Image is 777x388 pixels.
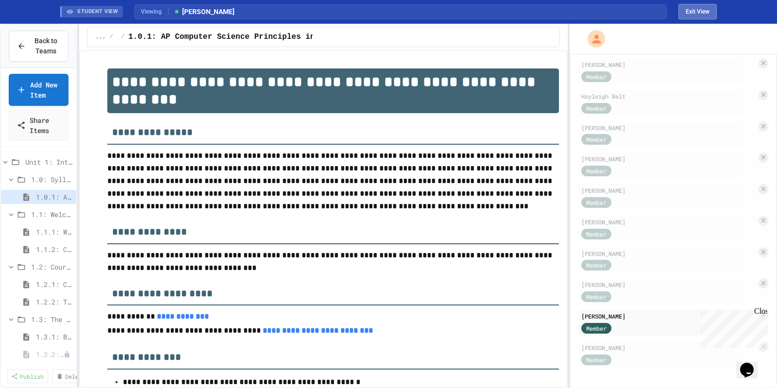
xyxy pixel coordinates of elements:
span: Member [586,261,607,270]
span: Member [586,104,607,113]
span: 1.2.2: The AP Exam [36,297,72,307]
iframe: chat widget [736,349,767,378]
span: Member [586,355,607,364]
div: [PERSON_NAME] [581,280,757,289]
a: Share Items [9,110,68,141]
button: Exit student view [678,4,717,19]
span: STUDENT VIEW [77,8,118,16]
div: Chat with us now!Close [4,4,67,62]
span: 1.3.2: Big Idea 2 - Data [36,349,64,359]
span: 1.0: Syllabus [31,174,72,185]
button: Back to Teams [9,31,68,62]
div: [PERSON_NAME] [581,123,757,132]
a: Add New Item [9,74,68,106]
div: [PERSON_NAME] [581,312,757,321]
span: Member [586,72,607,81]
div: [PERSON_NAME] [581,60,757,69]
div: [PERSON_NAME] [581,249,757,258]
a: Delete [52,370,90,383]
span: 1.3.1: Big Idea 1 - Creative Development [36,332,72,342]
div: [PERSON_NAME] [581,186,757,195]
div: [PERSON_NAME] [581,343,757,352]
iframe: chat widget [696,307,767,348]
span: 1.1.2: Connect with Your World [36,244,72,254]
span: 1.3: The Big Ideas [31,314,72,324]
span: Back to Teams [32,36,60,56]
div: [PERSON_NAME] [581,154,757,163]
span: Member [586,292,607,301]
span: 1.1: Welcome to Computer Science [31,209,72,219]
span: 1.1.1: What is Computer Science? [36,227,72,237]
span: Member [586,135,607,144]
span: Member [586,167,607,175]
span: ... [95,33,106,41]
span: Member [586,324,607,333]
div: My Account [577,28,608,50]
div: Unpublished [64,351,70,358]
div: [PERSON_NAME] [581,218,757,226]
span: 1.2: Course Overview and the AP Exam [31,262,72,272]
span: 1.2.1: Course Overview [36,279,72,289]
span: Member [586,230,607,238]
span: 1.0.1: AP Computer Science Principles in Python Course Syllabus [36,192,72,202]
a: Publish [7,370,48,383]
div: Hayleigh Belt [581,92,757,101]
span: Unit 1: Intro to Computer Science [25,157,72,167]
span: / [121,33,124,41]
span: 1.0.1: AP Computer Science Principles in Python Course Syllabus [128,31,422,43]
span: Member [586,198,607,207]
span: / [110,33,113,41]
span: Viewing [141,7,169,16]
span: [PERSON_NAME] [173,7,235,17]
